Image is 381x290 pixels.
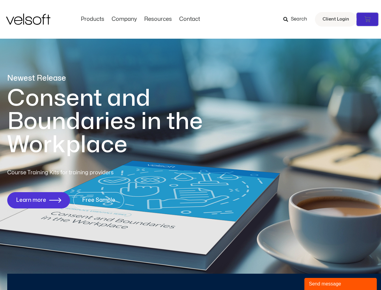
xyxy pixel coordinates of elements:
a: Free Sample [73,192,124,208]
a: Client Login [315,12,357,27]
p: Newest Release [7,73,227,84]
p: Course Training Kits for training providers [7,169,157,177]
a: Learn more [7,192,70,208]
span: Free Sample [82,197,115,203]
h1: Consent and Boundaries in the Workplace [7,87,227,156]
img: Velsoft Training Materials [6,14,50,25]
a: ProductsMenu Toggle [77,16,108,23]
a: CompanyMenu Toggle [108,16,141,23]
a: ContactMenu Toggle [176,16,204,23]
a: Search [283,14,311,24]
span: Client Login [322,15,349,23]
span: Learn more [16,197,46,203]
span: Search [291,15,307,23]
nav: Menu [77,16,204,23]
a: ResourcesMenu Toggle [141,16,176,23]
iframe: chat widget [304,277,378,290]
